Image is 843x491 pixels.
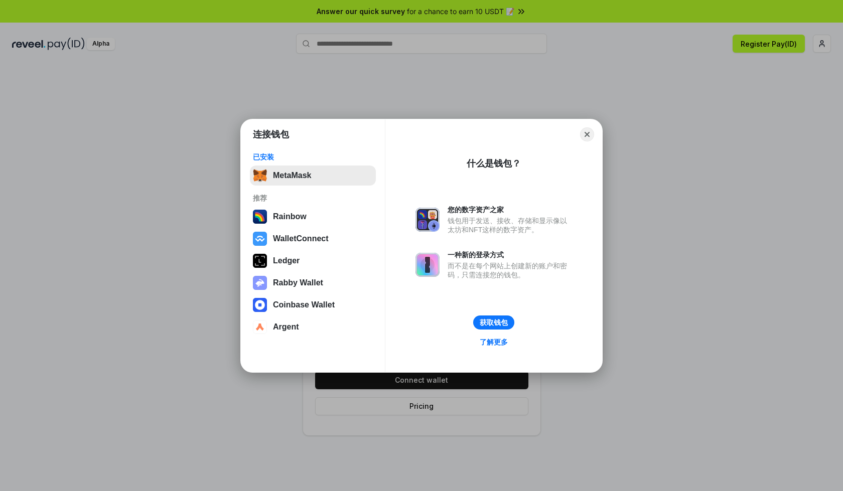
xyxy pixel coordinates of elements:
[250,166,376,186] button: MetaMask
[250,295,376,315] button: Coinbase Wallet
[448,261,572,279] div: 而不是在每个网站上创建新的账户和密码，只需连接您的钱包。
[253,152,373,161] div: 已安装
[253,276,267,290] img: svg+xml,%3Csvg%20xmlns%3D%22http%3A%2F%2Fwww.w3.org%2F2000%2Fsvg%22%20fill%3D%22none%22%20viewBox...
[273,300,335,309] div: Coinbase Wallet
[250,273,376,293] button: Rabby Wallet
[250,317,376,337] button: Argent
[273,256,300,265] div: Ledger
[253,194,373,203] div: 推荐
[273,322,299,332] div: Argent
[273,234,329,243] div: WalletConnect
[253,320,267,334] img: svg+xml,%3Csvg%20width%3D%2228%22%20height%3D%2228%22%20viewBox%3D%220%200%2028%2028%22%20fill%3D...
[253,128,289,140] h1: 连接钱包
[253,298,267,312] img: svg+xml,%3Csvg%20width%3D%2228%22%20height%3D%2228%22%20viewBox%3D%220%200%2028%2028%22%20fill%3D...
[253,254,267,268] img: svg+xml,%3Csvg%20xmlns%3D%22http%3A%2F%2Fwww.w3.org%2F2000%2Fsvg%22%20width%3D%2228%22%20height%3...
[480,338,508,347] div: 了解更多
[474,336,514,349] a: 了解更多
[473,315,514,330] button: 获取钱包
[273,171,311,180] div: MetaMask
[253,210,267,224] img: svg+xml,%3Csvg%20width%3D%22120%22%20height%3D%22120%22%20viewBox%3D%220%200%20120%20120%22%20fil...
[415,208,440,232] img: svg+xml,%3Csvg%20xmlns%3D%22http%3A%2F%2Fwww.w3.org%2F2000%2Fsvg%22%20fill%3D%22none%22%20viewBox...
[415,253,440,277] img: svg+xml,%3Csvg%20xmlns%3D%22http%3A%2F%2Fwww.w3.org%2F2000%2Fsvg%22%20fill%3D%22none%22%20viewBox...
[253,232,267,246] img: svg+xml,%3Csvg%20width%3D%2228%22%20height%3D%2228%22%20viewBox%3D%220%200%2028%2028%22%20fill%3D...
[250,251,376,271] button: Ledger
[253,169,267,183] img: svg+xml,%3Csvg%20fill%3D%22none%22%20height%3D%2233%22%20viewBox%3D%220%200%2035%2033%22%20width%...
[580,127,594,141] button: Close
[273,212,307,221] div: Rainbow
[480,318,508,327] div: 获取钱包
[250,229,376,249] button: WalletConnect
[448,250,572,259] div: 一种新的登录方式
[448,216,572,234] div: 钱包用于发送、接收、存储和显示像以太坊和NFT这样的数字资产。
[448,205,572,214] div: 您的数字资产之家
[273,278,323,287] div: Rabby Wallet
[250,207,376,227] button: Rainbow
[467,157,521,170] div: 什么是钱包？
